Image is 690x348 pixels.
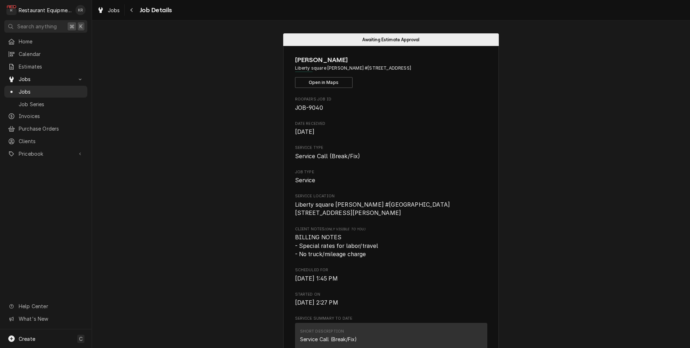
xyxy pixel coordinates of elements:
div: Service Type [295,145,487,160]
span: Search anything [17,23,57,30]
div: [object Object] [295,226,487,259]
div: Client Information [295,55,487,88]
div: Started On [295,292,487,307]
span: Jobs [19,75,73,83]
span: Calendar [19,50,84,58]
span: Job Details [138,5,172,15]
span: Help Center [19,302,83,310]
a: Clients [4,135,87,147]
span: Service Type [295,152,487,161]
a: Job Series [4,98,87,110]
div: Service Call (Break/Fix) [300,335,357,343]
span: Roopairs Job ID [295,97,487,102]
a: Jobs [94,4,123,16]
a: Go to Jobs [4,73,87,85]
span: Started On [295,292,487,297]
div: KR [75,5,86,15]
span: Estimates [19,63,84,70]
a: Invoices [4,110,87,122]
div: Date Received [295,121,487,136]
span: [object Object] [295,233,487,259]
span: Name [295,55,487,65]
div: Short Description [300,329,344,334]
span: C [79,335,83,343]
button: Open in Maps [295,77,353,88]
div: Status [283,33,499,46]
div: Roopairs Job ID [295,97,487,112]
span: Awaiting Estimate Approval [362,37,419,42]
span: Pricebook [19,150,73,157]
span: Create [19,336,35,342]
span: (Only Visible to You) [325,227,365,231]
span: What's New [19,315,83,323]
span: Clients [19,137,84,145]
span: K [79,23,83,30]
span: Address [295,65,487,71]
span: Jobs [19,88,84,95]
a: Go to Help Center [4,300,87,312]
a: Purchase Orders [4,123,87,135]
span: Service [295,177,316,184]
span: Client Notes [295,226,487,232]
span: [DATE] [295,128,315,135]
div: R [6,5,17,15]
div: Restaurant Equipment Diagnostics [19,6,72,14]
div: Kelli Robinette's Avatar [75,5,86,15]
span: Jobs [108,6,120,14]
a: Calendar [4,48,87,60]
span: Liberty square [PERSON_NAME] #[GEOGRAPHIC_DATA][STREET_ADDRESS][PERSON_NAME] [295,201,450,217]
span: Started On [295,298,487,307]
span: Scheduled For [295,274,487,283]
a: Go to Pricebook [4,148,87,160]
span: Roopairs Job ID [295,104,487,112]
span: BILLING NOTES - Special rates for labor/travel - No truck/mileage charge [295,234,378,258]
span: Scheduled For [295,267,487,273]
span: JOB-9040 [295,104,323,111]
span: ⌘ [69,23,74,30]
a: Go to What's New [4,313,87,325]
span: Job Type [295,176,487,185]
div: Scheduled For [295,267,487,283]
span: Purchase Orders [19,125,84,132]
a: Home [4,36,87,47]
span: Date Received [295,121,487,127]
div: Service Location [295,193,487,217]
span: [DATE] 2:27 PM [295,299,338,306]
span: Service Call (Break/Fix) [295,153,360,160]
button: Search anything⌘K [4,20,87,33]
span: Service Location [295,193,487,199]
a: Estimates [4,61,87,72]
a: Jobs [4,86,87,98]
span: Job Type [295,169,487,175]
button: Navigate back [126,4,138,16]
div: Restaurant Equipment Diagnostics's Avatar [6,5,17,15]
span: Home [19,38,84,45]
span: [DATE] 1:45 PM [295,275,338,282]
span: Job Series [19,100,84,108]
span: Service Location [295,201,487,217]
span: Date Received [295,128,487,136]
span: Invoices [19,112,84,120]
span: Service Summary To Date [295,316,487,321]
div: Job Type [295,169,487,185]
span: Service Type [295,145,487,151]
